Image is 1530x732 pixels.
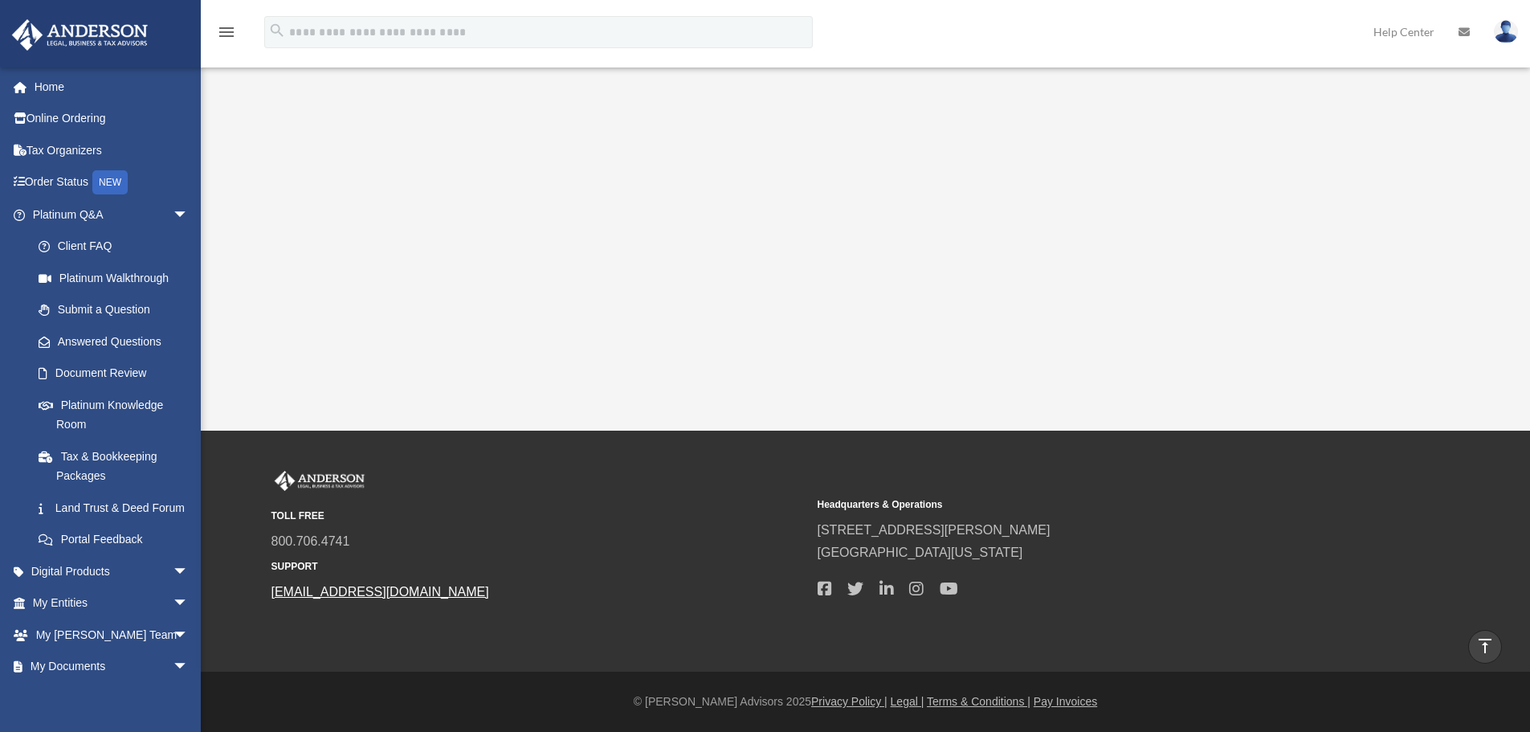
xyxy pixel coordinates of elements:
[22,524,213,556] a: Portal Feedback
[811,695,887,708] a: Privacy Policy |
[11,198,213,231] a: Platinum Q&Aarrow_drop_down
[22,492,213,524] a: Land Trust & Deed Forum
[22,440,213,492] a: Tax & Bookkeeping Packages
[11,166,213,199] a: Order StatusNEW
[22,294,213,326] a: Submit a Question
[818,497,1353,513] small: Headquarters & Operations
[22,325,213,358] a: Answered Questions
[92,170,128,194] div: NEW
[217,28,236,42] a: menu
[271,558,806,575] small: SUPPORT
[818,546,1023,559] a: [GEOGRAPHIC_DATA][US_STATE]
[271,534,350,548] a: 800.706.4741
[891,695,924,708] a: Legal |
[173,587,205,620] span: arrow_drop_down
[217,22,236,42] i: menu
[22,231,213,263] a: Client FAQ
[11,619,213,651] a: My [PERSON_NAME] Teamarrow_drop_down
[818,523,1051,537] a: [STREET_ADDRESS][PERSON_NAME]
[268,22,286,39] i: search
[1034,695,1097,708] a: Pay Invoices
[271,585,489,599] a: [EMAIL_ADDRESS][DOMAIN_NAME]
[173,198,205,231] span: arrow_drop_down
[11,651,213,683] a: My Documentsarrow_drop_down
[271,471,368,492] img: Anderson Advisors Platinum Portal
[7,19,153,51] img: Anderson Advisors Platinum Portal
[11,134,213,166] a: Tax Organizers
[11,587,213,620] a: My Entitiesarrow_drop_down
[11,103,213,135] a: Online Ordering
[1468,630,1502,664] a: vertical_align_top
[1475,636,1495,656] i: vertical_align_top
[201,692,1530,712] div: © [PERSON_NAME] Advisors 2025
[1494,20,1518,43] img: User Pic
[271,508,806,525] small: TOLL FREE
[927,695,1030,708] a: Terms & Conditions |
[22,389,213,440] a: Platinum Knowledge Room
[173,651,205,684] span: arrow_drop_down
[22,262,205,294] a: Platinum Walkthrough
[11,555,213,587] a: Digital Productsarrow_drop_down
[173,555,205,588] span: arrow_drop_down
[173,619,205,652] span: arrow_drop_down
[22,358,213,390] a: Document Review
[11,71,213,103] a: Home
